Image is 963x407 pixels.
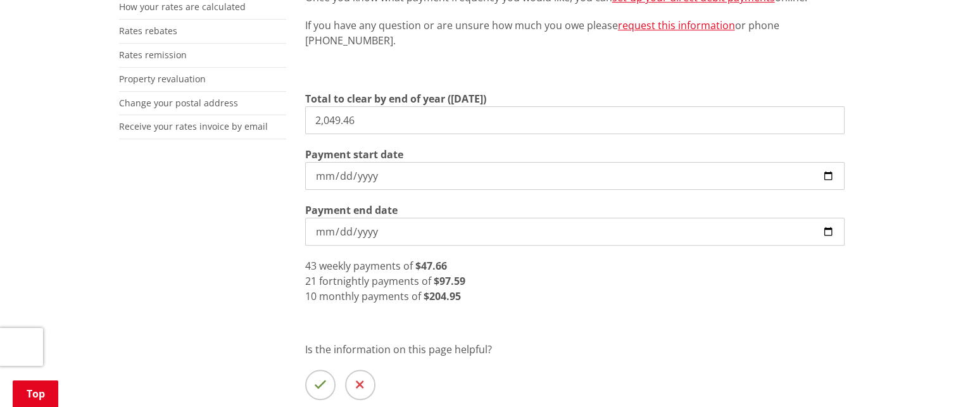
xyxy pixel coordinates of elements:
[415,259,447,273] strong: $47.66
[119,97,238,109] a: Change your postal address
[119,1,246,13] a: How your rates are calculated
[319,289,421,303] span: monthly payments of
[305,274,317,288] span: 21
[305,18,845,48] p: If you have any question or are unsure how much you owe please or phone [PHONE_NUMBER].
[305,342,845,357] p: Is the information on this page helpful?
[305,91,486,106] label: Total to clear by end of year ([DATE])
[905,354,950,399] iframe: Messenger Launcher
[305,259,317,273] span: 43
[319,259,413,273] span: weekly payments of
[319,274,431,288] span: fortnightly payments of
[434,274,465,288] strong: $97.59
[119,73,206,85] a: Property revaluation
[119,25,177,37] a: Rates rebates
[305,203,398,218] label: Payment end date
[424,289,461,303] strong: $204.95
[119,49,187,61] a: Rates remission
[305,289,317,303] span: 10
[119,120,268,132] a: Receive your rates invoice by email
[305,147,403,162] label: Payment start date
[618,18,735,32] a: request this information
[13,380,58,407] a: Top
